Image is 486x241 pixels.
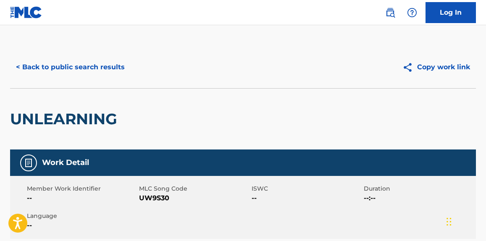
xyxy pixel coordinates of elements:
img: help [407,8,417,18]
span: Duration [364,184,474,193]
span: ISWC [252,184,362,193]
h2: UNLEARNING [10,110,121,128]
span: -- [27,193,137,203]
iframe: Chat Widget [444,201,486,241]
img: Copy work link [402,62,417,73]
a: Log In [426,2,476,23]
img: MLC Logo [10,6,42,18]
span: MLC Song Code [139,184,249,193]
span: UW9S30 [139,193,249,203]
button: Copy work link [397,57,476,78]
span: --:-- [364,193,474,203]
span: -- [252,193,362,203]
span: -- [27,220,137,231]
span: Language [27,212,137,220]
button: < Back to public search results [10,57,131,78]
img: Work Detail [24,158,34,168]
div: Drag [447,209,452,234]
span: Member Work Identifier [27,184,137,193]
a: Public Search [382,4,399,21]
div: Help [404,4,420,21]
h5: Work Detail [42,158,89,168]
img: search [385,8,395,18]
